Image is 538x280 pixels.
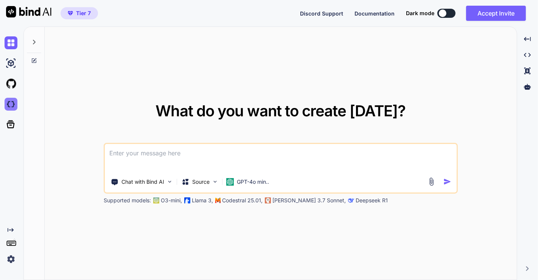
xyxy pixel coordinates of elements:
[348,197,354,203] img: claude
[226,178,234,186] img: GPT-4o mini
[466,6,526,21] button: Accept Invite
[161,197,182,204] p: O3-mini,
[68,11,73,16] img: premium
[443,178,451,186] img: icon
[215,198,221,203] img: Mistral-AI
[355,9,395,17] button: Documentation
[355,10,395,17] span: Documentation
[166,178,173,185] img: Pick Tools
[222,197,263,204] p: Codestral 25.01,
[5,57,17,70] img: ai-studio
[121,178,164,186] p: Chat with Bind AI
[427,177,436,186] img: attachment
[5,77,17,90] img: githubLight
[265,197,271,203] img: claude
[153,197,159,203] img: GPT-4
[5,253,17,266] img: settings
[300,10,343,17] span: Discord Support
[5,98,17,111] img: darkCloudIdeIcon
[237,178,269,186] p: GPT-4o min..
[212,178,218,185] img: Pick Models
[155,102,406,120] span: What do you want to create [DATE]?
[192,178,210,186] p: Source
[406,9,434,17] span: Dark mode
[6,6,51,17] img: Bind AI
[356,197,388,204] p: Deepseek R1
[76,9,91,17] span: Tier 7
[272,197,346,204] p: [PERSON_NAME] 3.7 Sonnet,
[184,197,190,203] img: Llama2
[300,9,343,17] button: Discord Support
[61,7,98,19] button: premiumTier 7
[104,197,151,204] p: Supported models:
[192,197,213,204] p: Llama 3,
[5,36,17,49] img: chat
